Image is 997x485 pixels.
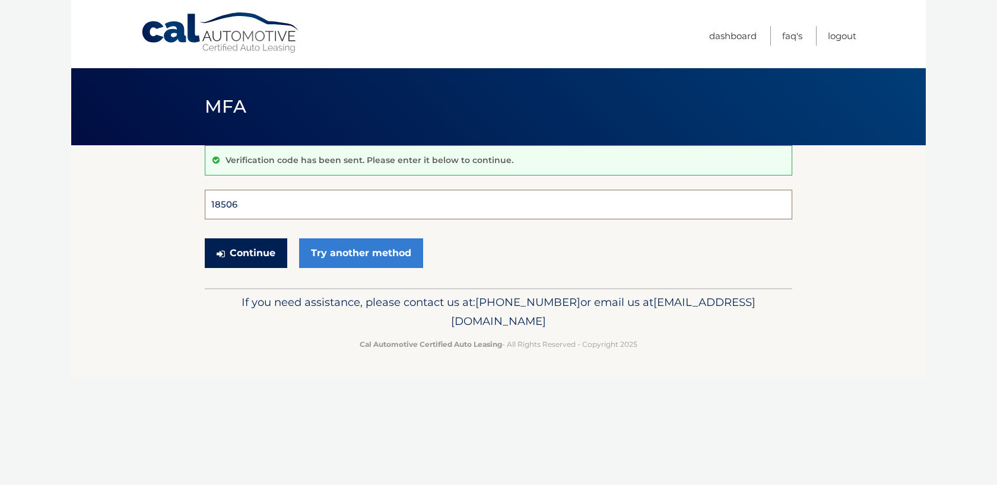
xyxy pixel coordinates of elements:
a: Try another method [299,238,423,268]
input: Verification Code [205,190,792,219]
p: Verification code has been sent. Please enter it below to continue. [226,155,513,165]
strong: Cal Automotive Certified Auto Leasing [360,340,502,349]
p: - All Rights Reserved - Copyright 2025 [212,338,785,350]
button: Continue [205,238,287,268]
span: [PHONE_NUMBER] [475,295,580,309]
p: If you need assistance, please contact us at: or email us at [212,293,785,331]
span: MFA [205,95,246,117]
a: FAQ's [782,26,802,46]
span: [EMAIL_ADDRESS][DOMAIN_NAME] [451,295,755,328]
a: Dashboard [709,26,757,46]
a: Logout [828,26,856,46]
a: Cal Automotive [141,12,301,54]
